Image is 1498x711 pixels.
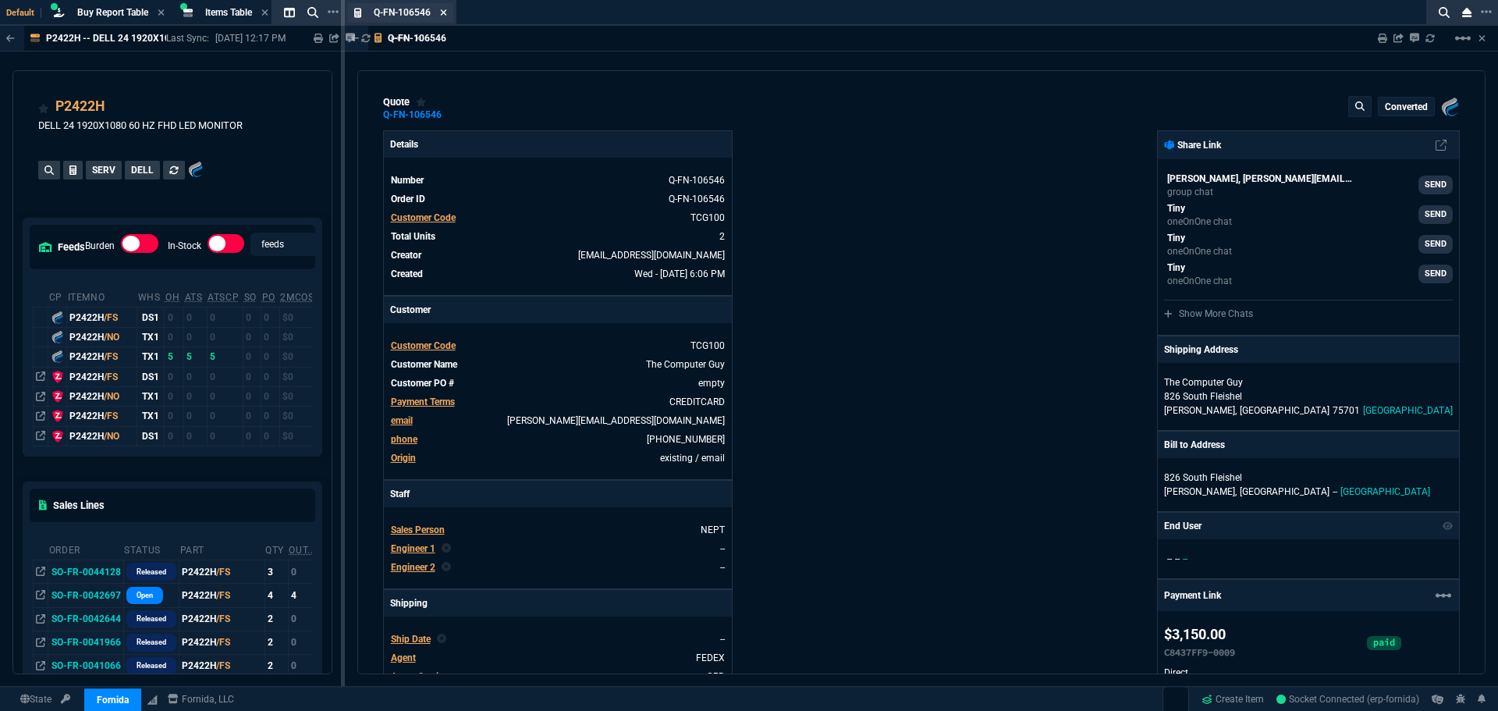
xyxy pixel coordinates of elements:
[86,161,122,180] button: SERV
[67,285,137,308] th: ItemNo
[216,660,230,671] span: /FS
[719,231,725,242] span: 2
[165,367,184,386] td: 0
[1456,3,1478,22] nx-icon: Close Workbench
[39,240,85,254] h5: feeds
[391,634,431,645] span: Ship Date
[1167,275,1232,287] p: oneOnOne chat
[69,370,134,384] div: P2422H
[1164,519,1202,533] p: End User
[1418,205,1453,224] a: SEND
[390,522,726,538] tr: undefined
[1164,231,1453,258] a: ryan.neptune@fornida.com,bo.vahid@fornida.com
[669,194,725,204] a: See Marketplace Order
[391,543,435,554] span: Engineer 1
[390,650,726,666] tr: undefined
[85,240,115,251] label: Burden
[55,96,105,116] div: P2422H
[391,268,423,279] span: Created
[391,359,457,370] span: Customer Name
[261,426,280,446] td: 0
[1164,645,1235,659] p: C8437FF9-0009
[36,371,45,382] nx-icon: Open In Opposite Panel
[279,367,324,386] td: $0
[69,330,134,344] div: P2422H
[288,584,318,607] td: 4
[390,541,726,556] tr: undefined
[243,367,261,386] td: 0
[442,542,451,556] nx-icon: Clear selected rep
[384,481,732,507] p: Staff
[104,391,119,402] span: /NO
[216,590,230,601] span: /FS
[391,671,448,682] span: Agent Service
[261,347,280,367] td: 0
[328,5,339,20] nx-icon: Open New Tab
[261,327,280,347] td: 0
[104,371,118,382] span: /FS
[390,560,726,575] tr: undefined
[137,285,165,308] th: WHS
[1183,553,1187,564] span: --
[165,347,184,367] td: 5
[184,327,207,347] td: 0
[278,3,301,22] nx-icon: Split Panels
[391,415,413,426] span: email
[1240,405,1329,416] span: [GEOGRAPHIC_DATA]
[137,407,165,426] td: TX1
[669,396,725,407] a: CREDITCARD
[391,652,416,663] span: Agent
[507,415,725,426] a: [PERSON_NAME][EMAIL_ADDRESS][DOMAIN_NAME]
[289,545,313,556] abbr: Outstanding (To Ship)
[38,118,243,133] p: DELL 24 1920X1080 60 HZ FHD LED MONITOR
[440,7,447,20] nx-icon: Close Tab
[390,266,726,282] tr: undefined
[48,584,123,607] td: SO-FR-0042697
[77,7,148,18] span: Buy Report Table
[1333,486,1337,497] span: --
[243,386,261,406] td: 0
[216,567,230,578] span: /FS
[184,308,207,327] td: 0
[216,613,230,624] span: /FS
[1333,405,1360,416] span: 75701
[179,560,264,584] td: P2422H
[163,692,239,706] a: msbcCompanyName
[243,308,261,327] td: 0
[1164,588,1221,603] p: Payment Link
[184,407,207,426] td: 0
[104,411,118,421] span: /FS
[207,426,243,446] td: 0
[215,32,286,44] p: [DATE] 12:17 PM
[179,538,264,560] th: Part
[1432,3,1456,22] nx-icon: Search
[1367,636,1401,650] div: paid
[36,590,45,601] nx-icon: Open In Opposite Panel
[1276,694,1419,705] span: Socket Connected (erp-fornida)
[48,285,67,308] th: cp
[1276,692,1419,706] a: tuiPcYqDw6ohiHIpAADX
[707,671,725,682] a: GRD
[1478,32,1486,44] a: Hide Workbench
[1481,5,1492,20] nx-icon: Open New Tab
[36,431,45,442] nx-icon: Open In Opposite Panel
[279,386,324,406] td: $0
[69,350,134,364] div: P2422H
[243,327,261,347] td: 0
[1167,186,1354,198] p: group chat
[137,347,165,367] td: TX1
[165,386,184,406] td: 0
[391,562,435,573] span: Engineer 2
[264,584,288,607] td: 4
[261,367,280,386] td: 0
[578,250,725,261] span: tiny@fornida.com
[390,432,726,447] tr: 903-842-2600
[390,172,726,188] tr: See Marketplace Order
[36,391,45,402] nx-icon: Open In Opposite Panel
[288,654,318,677] td: 0
[390,210,726,226] tr: undefined
[243,426,261,446] td: 0
[36,567,45,578] nx-icon: Open In Opposite Panel
[1164,389,1453,403] p: 826 South Fleishel
[1164,261,1453,287] a: ryan.neptune@fornida.com,seti.shadab@fornida.com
